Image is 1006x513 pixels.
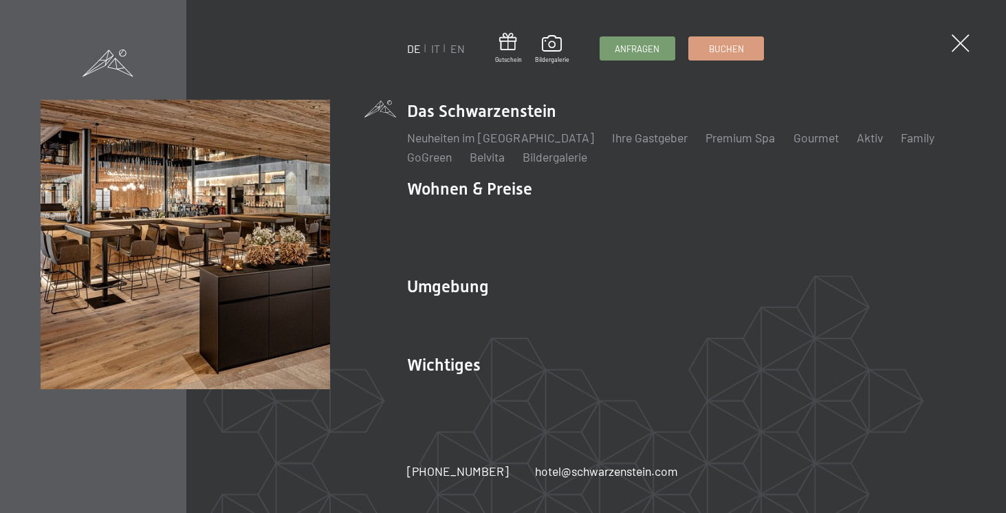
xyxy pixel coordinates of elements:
[615,43,659,55] span: Anfragen
[407,149,452,164] a: GoGreen
[407,42,421,55] a: DE
[600,37,675,60] a: Anfragen
[407,463,509,480] a: [PHONE_NUMBER]
[535,35,569,64] a: Bildergalerie
[706,130,775,145] a: Premium Spa
[431,42,440,55] a: IT
[407,130,594,145] a: Neuheiten im [GEOGRAPHIC_DATA]
[523,149,587,164] a: Bildergalerie
[689,37,763,60] a: Buchen
[794,130,839,145] a: Gourmet
[407,463,509,479] span: [PHONE_NUMBER]
[612,130,688,145] a: Ihre Gastgeber
[41,100,330,389] img: Wellnesshotel Südtirol SCHWARZENSTEIN - Wellnessurlaub in den Alpen, Wandern und Wellness
[857,130,883,145] a: Aktiv
[450,42,465,55] a: EN
[495,33,522,64] a: Gutschein
[470,149,505,164] a: Belvita
[901,130,934,145] a: Family
[535,56,569,64] span: Bildergalerie
[535,463,678,480] a: hotel@schwarzenstein.com
[495,56,522,64] span: Gutschein
[709,43,744,55] span: Buchen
